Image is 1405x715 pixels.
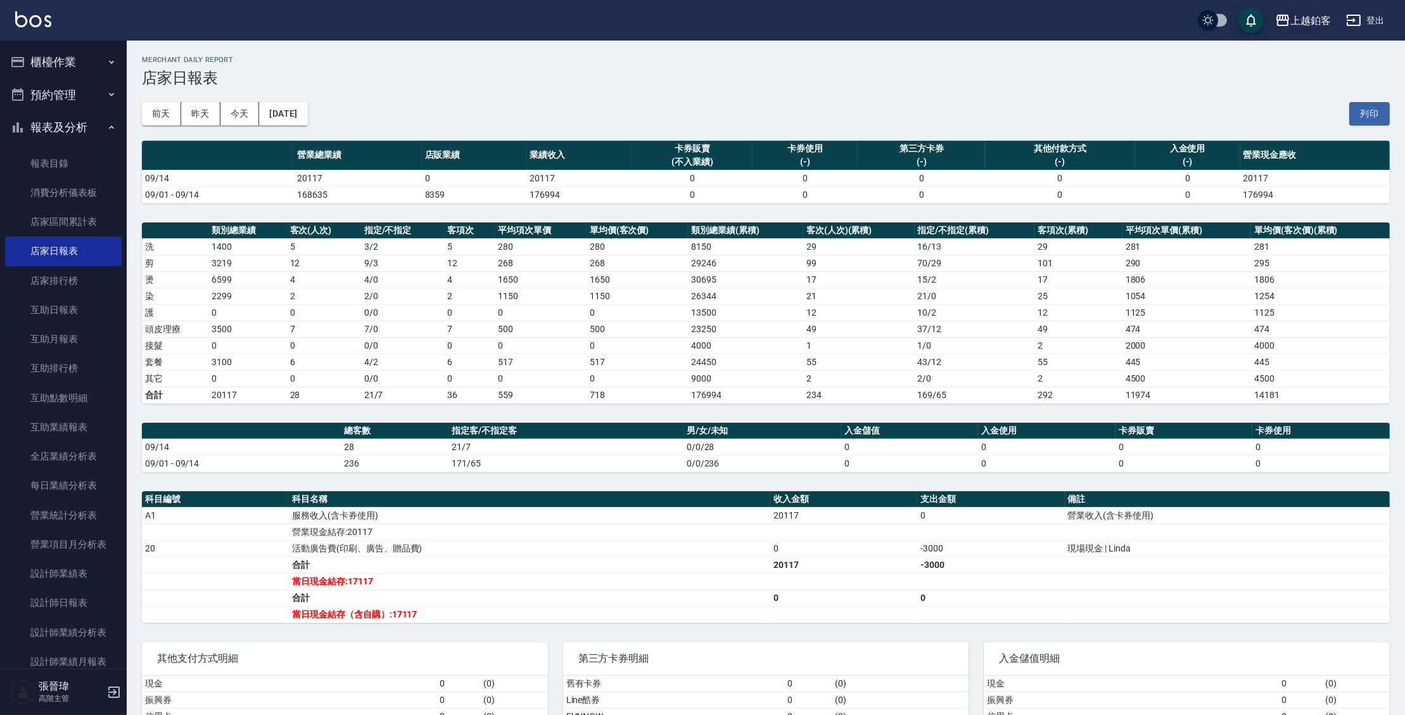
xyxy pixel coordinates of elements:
div: (-) [1138,155,1237,169]
td: 3 / 2 [361,238,444,255]
img: Logo [15,11,51,27]
td: 0 [978,439,1116,455]
td: 0 / 0 [361,337,444,354]
td: 29246 [688,255,803,271]
td: 09/14 [142,170,294,186]
h3: 店家日報表 [142,69,1390,87]
td: 8359 [422,186,527,203]
th: 總客數 [341,423,449,439]
td: 37 / 12 [915,321,1035,337]
td: 0 [978,455,1116,472]
td: 8150 [688,238,803,255]
a: 互助業績報表 [5,413,122,442]
td: 268 [587,255,688,271]
button: 前天 [142,102,181,126]
td: 12 [803,304,915,321]
td: 0 [985,186,1135,203]
td: 2000 [1122,337,1251,354]
th: 卡券使用 [1252,423,1390,439]
td: 洗 [142,238,208,255]
td: 2 / 0 [915,370,1035,387]
td: 0 [444,337,495,354]
td: 0 [444,370,495,387]
th: 備註 [1065,491,1390,508]
td: 0/0/28 [683,439,841,455]
td: 0 [841,439,979,455]
a: 互助排行榜 [5,354,122,383]
td: 現金 [984,676,1278,692]
td: 0 [587,304,688,321]
td: 營業收入(含卡券使用) [1065,507,1390,524]
td: 0 [1279,676,1323,692]
button: 報表及分析 [5,111,122,144]
a: 每日業績分析表 [5,471,122,500]
td: 280 [495,238,587,255]
div: 卡券使用 [756,142,855,155]
td: 445 [1122,354,1251,370]
td: 101 [1034,255,1122,271]
td: 6 [444,354,495,370]
td: 0 [444,304,495,321]
td: 0 [436,676,480,692]
button: 櫃檯作業 [5,46,122,79]
td: 7 [444,321,495,337]
td: 振興券 [984,692,1278,708]
td: 營業現金結存:20117 [289,524,770,540]
td: 176994 [527,186,632,203]
td: 176994 [688,387,803,403]
td: 活動廣告費(印刷、廣告、贈品費) [289,540,770,557]
td: 236 [341,455,449,472]
button: 昨天 [181,102,220,126]
td: 0 [985,170,1135,186]
th: 入金使用 [978,423,1116,439]
div: (-) [988,155,1131,169]
th: 平均項次單價(累積) [1122,222,1251,239]
td: 0 [495,337,587,354]
a: 設計師業績分析表 [5,618,122,647]
th: 類別總業績(累積) [688,222,803,239]
button: 列印 [1349,102,1390,126]
td: 26344 [688,288,803,304]
td: 28 [287,387,361,403]
th: 收入金額 [770,491,917,508]
td: 0 [587,370,688,387]
td: ( 0 ) [480,692,548,708]
td: 30695 [688,271,803,288]
a: 設計師日報表 [5,588,122,617]
a: 報表目錄 [5,149,122,178]
td: 49 [1034,321,1122,337]
td: 舊有卡券 [563,676,785,692]
td: 09/01 - 09/14 [142,186,294,203]
div: (不入業績) [635,155,749,169]
td: ( 0 ) [1322,676,1390,692]
td: 20117 [208,387,286,403]
span: 其他支付方式明細 [157,652,533,665]
a: 店家日報表 [5,236,122,266]
td: 29 [1034,238,1122,255]
td: 2 [287,288,361,304]
button: 預約管理 [5,79,122,112]
td: 0 [436,692,480,708]
td: 55 [803,354,915,370]
h2: Merchant Daily Report [142,56,1390,64]
td: 09/14 [142,439,341,455]
th: 客項次(累積) [1034,222,1122,239]
td: 振興券 [142,692,436,708]
td: 20117 [1240,170,1390,186]
td: 0 [422,170,527,186]
th: 平均項次單價 [495,222,587,239]
h5: 張晉瑋 [39,680,103,693]
td: 55 [1034,354,1122,370]
td: 合計 [289,557,770,573]
th: 類別總業績 [208,222,286,239]
a: 互助月報表 [5,325,122,354]
td: 14181 [1251,387,1390,403]
td: ( 0 ) [832,692,969,708]
th: 店販業績 [422,141,527,171]
td: 0 [1116,455,1253,472]
td: 29 [803,238,915,255]
td: 1806 [1251,271,1390,288]
td: 合計 [289,589,770,606]
td: 1650 [587,271,688,288]
td: 0 [287,304,361,321]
